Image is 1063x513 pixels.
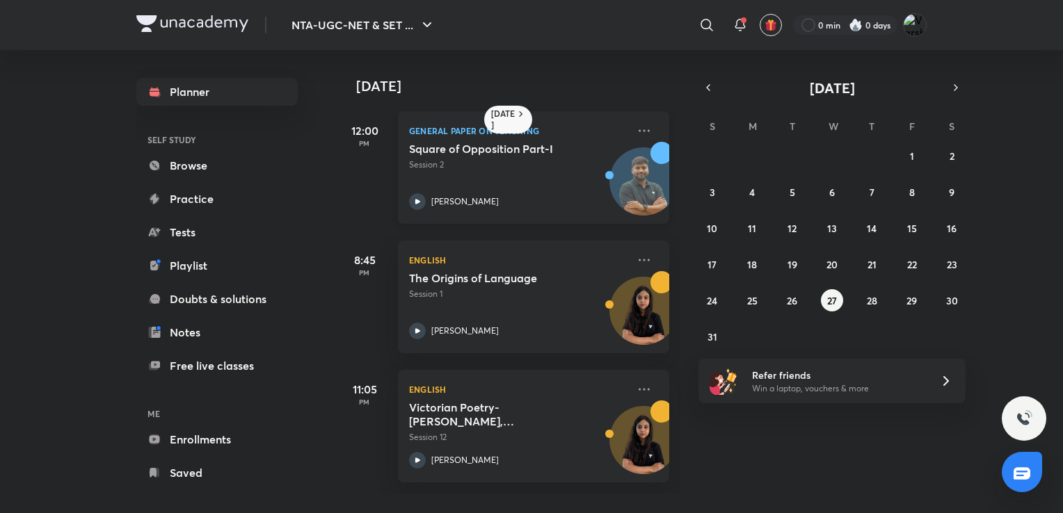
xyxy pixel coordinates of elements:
[827,294,837,307] abbr: August 27, 2025
[356,78,683,95] h4: [DATE]
[867,294,877,307] abbr: August 28, 2025
[790,120,795,133] abbr: Tuesday
[136,152,298,179] a: Browse
[710,186,715,199] abbr: August 3, 2025
[710,120,715,133] abbr: Sunday
[136,218,298,246] a: Tests
[610,284,677,351] img: Avatar
[431,325,499,337] p: [PERSON_NAME]
[788,258,797,271] abbr: August 19, 2025
[821,253,843,275] button: August 20, 2025
[788,222,797,235] abbr: August 12, 2025
[765,19,777,31] img: avatar
[752,368,923,382] h6: Refer friends
[610,414,677,480] img: Avatar
[409,288,628,300] p: Session 1
[947,258,957,271] abbr: August 23, 2025
[901,217,923,239] button: August 15, 2025
[787,294,797,307] abbr: August 26, 2025
[741,289,763,311] button: August 25, 2025
[868,258,877,271] abbr: August 21, 2025
[903,13,927,37] img: Varsha V
[947,222,957,235] abbr: August 16, 2025
[337,381,392,398] h5: 11:05
[409,400,582,428] h5: Victorian Poetry- John Clare, Alfred Tennyson, Elizabeth Barrett, Robert Browning, Arnold, Clough
[781,253,804,275] button: August 19, 2025
[136,185,298,213] a: Practice
[748,222,756,235] abbr: August 11, 2025
[708,258,717,271] abbr: August 17, 2025
[337,252,392,268] h5: 8:45
[431,454,499,466] p: [PERSON_NAME]
[781,217,804,239] button: August 12, 2025
[747,294,758,307] abbr: August 25, 2025
[747,258,757,271] abbr: August 18, 2025
[610,155,677,222] img: Avatar
[907,258,917,271] abbr: August 22, 2025
[337,268,392,277] p: PM
[821,181,843,203] button: August 6, 2025
[136,352,298,380] a: Free live classes
[136,425,298,453] a: Enrollments
[136,402,298,425] h6: ME
[829,120,838,133] abbr: Wednesday
[701,217,724,239] button: August 10, 2025
[701,253,724,275] button: August 17, 2025
[941,181,963,203] button: August 9, 2025
[710,367,737,395] img: referral
[760,14,782,36] button: avatar
[718,78,946,97] button: [DATE]
[861,253,883,275] button: August 21, 2025
[907,222,917,235] abbr: August 15, 2025
[337,122,392,139] h5: 12:00
[781,289,804,311] button: August 26, 2025
[901,253,923,275] button: August 22, 2025
[431,195,499,208] p: [PERSON_NAME]
[901,181,923,203] button: August 8, 2025
[701,325,724,348] button: August 31, 2025
[409,122,628,139] p: General Paper on Teaching
[790,186,795,199] abbr: August 5, 2025
[409,431,628,443] p: Session 12
[826,258,838,271] abbr: August 20, 2025
[901,145,923,167] button: August 1, 2025
[950,149,954,163] abbr: August 2, 2025
[849,18,863,32] img: streak
[741,181,763,203] button: August 4, 2025
[829,186,835,199] abbr: August 6, 2025
[283,11,444,39] button: NTA-UGC-NET & SET ...
[869,120,874,133] abbr: Thursday
[701,181,724,203] button: August 3, 2025
[136,318,298,346] a: Notes
[861,217,883,239] button: August 14, 2025
[491,108,515,131] h6: [DATE]
[949,186,954,199] abbr: August 9, 2025
[707,294,717,307] abbr: August 24, 2025
[136,128,298,152] h6: SELF STUDY
[821,289,843,311] button: August 27, 2025
[409,381,628,398] p: English
[827,222,837,235] abbr: August 13, 2025
[946,294,958,307] abbr: August 30, 2025
[910,149,914,163] abbr: August 1, 2025
[749,186,755,199] abbr: August 4, 2025
[752,382,923,395] p: Win a laptop, vouchers & more
[781,181,804,203] button: August 5, 2025
[409,252,628,268] p: English
[409,158,628,171] p: Session 2
[949,120,954,133] abbr: Saturday
[901,289,923,311] button: August 29, 2025
[906,294,917,307] abbr: August 29, 2025
[1016,410,1032,427] img: ttu
[821,217,843,239] button: August 13, 2025
[136,285,298,313] a: Doubts & solutions
[136,15,248,35] a: Company Logo
[941,289,963,311] button: August 30, 2025
[941,253,963,275] button: August 23, 2025
[810,79,855,97] span: [DATE]
[909,120,915,133] abbr: Friday
[870,186,874,199] abbr: August 7, 2025
[409,271,582,285] h5: The Origins of Language
[909,186,915,199] abbr: August 8, 2025
[337,398,392,406] p: PM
